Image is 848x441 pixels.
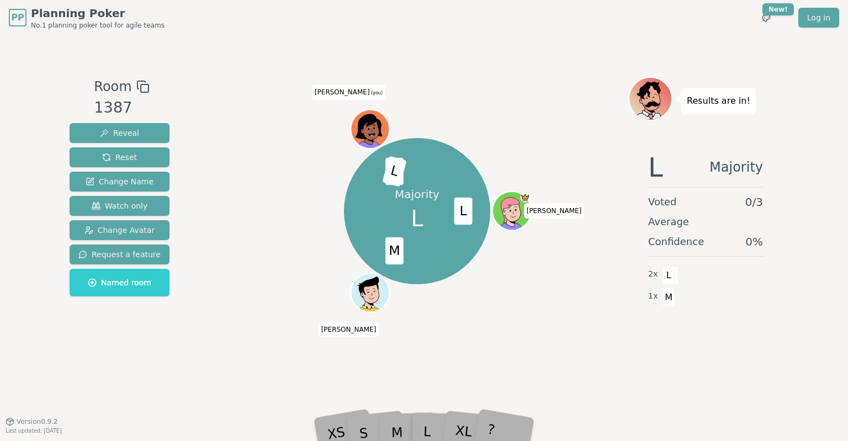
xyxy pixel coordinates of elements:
[84,225,155,236] span: Change Avatar
[78,249,161,260] span: Request a feature
[102,152,137,163] span: Reset
[70,245,169,264] button: Request a feature
[319,322,379,337] span: Click to change your name
[31,6,165,21] span: Planning Poker
[11,11,24,24] span: PP
[17,417,58,426] span: Version 0.9.2
[312,84,385,100] span: Click to change your name
[524,203,585,219] span: Click to change your name
[745,234,763,249] span: 0 %
[6,417,58,426] button: Version0.9.2
[762,3,794,15] div: New!
[94,77,131,97] span: Room
[648,290,658,302] span: 1 x
[520,193,530,203] span: Eric is the host
[648,154,663,180] span: L
[31,21,165,30] span: No.1 planning poker tool for agile teams
[94,97,149,119] div: 1387
[454,197,472,225] span: L
[92,200,148,211] span: Watch only
[70,220,169,240] button: Change Avatar
[70,172,169,192] button: Change Name
[648,268,658,280] span: 2 x
[70,196,169,216] button: Watch only
[70,147,169,167] button: Reset
[756,8,776,28] button: New!
[745,194,763,210] span: 0 / 3
[370,91,383,95] span: (you)
[86,176,153,187] span: Change Name
[385,237,403,264] span: M
[662,266,675,285] span: L
[100,127,139,139] span: Reveal
[648,214,689,230] span: Average
[687,93,750,109] p: Results are in!
[648,194,677,210] span: Voted
[382,156,407,187] span: L
[9,6,165,30] a: PPPlanning PokerNo.1 planning poker tool for agile teams
[709,154,763,180] span: Majority
[395,187,439,202] p: Majority
[648,234,704,249] span: Confidence
[6,428,62,434] span: Last updated: [DATE]
[662,288,675,307] span: M
[411,202,423,235] span: L
[70,269,169,296] button: Named room
[88,277,151,288] span: Named room
[798,8,839,28] a: Log in
[70,123,169,143] button: Reveal
[352,111,388,147] button: Click to change your avatar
